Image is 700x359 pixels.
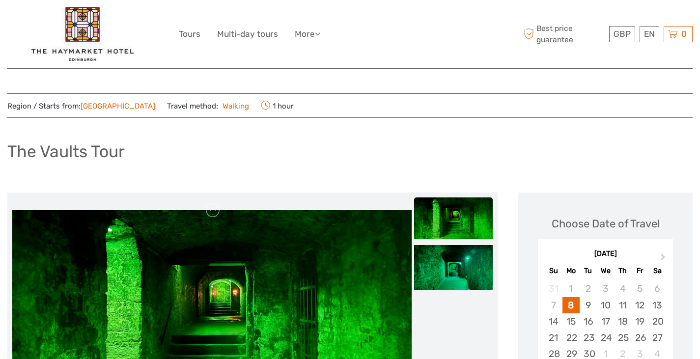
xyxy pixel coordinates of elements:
[648,297,666,313] div: Choose Saturday, September 13th, 2025
[614,264,631,277] div: Th
[614,297,631,313] div: Choose Thursday, September 11th, 2025
[597,280,614,297] div: Not available Wednesday, September 3rd, 2025
[597,297,614,313] div: Choose Wednesday, September 10th, 2025
[562,330,580,346] div: Choose Monday, September 22nd, 2025
[179,27,200,41] a: Tours
[81,102,155,110] a: [GEOGRAPHIC_DATA]
[545,297,562,313] div: Not available Sunday, September 7th, 2025
[631,313,648,330] div: Choose Friday, September 19th, 2025
[648,313,666,330] div: Choose Saturday, September 20th, 2025
[7,101,155,111] span: Region / Starts from:
[631,280,648,297] div: Not available Friday, September 5th, 2025
[656,251,672,267] button: Next Month
[614,29,631,39] span: GBP
[295,27,320,41] a: More
[217,27,278,41] a: Multi-day tours
[631,297,648,313] div: Choose Friday, September 12th, 2025
[521,23,607,45] span: Best price guarantee
[414,245,493,304] img: e715e84709ba485b816eaa54c2b5fe26.jpg
[597,313,614,330] div: Choose Wednesday, September 17th, 2025
[614,330,631,346] div: Choose Thursday, September 25th, 2025
[562,264,580,277] div: Mo
[545,330,562,346] div: Choose Sunday, September 21st, 2025
[218,102,249,110] a: Walking
[580,280,597,297] div: Not available Tuesday, September 2nd, 2025
[648,264,666,277] div: Sa
[562,297,580,313] div: Choose Monday, September 8th, 2025
[414,197,493,239] img: f5c794b6561446779e91e36abad4585c.jpg
[261,99,294,112] span: 1 hour
[538,249,673,259] div: [DATE]
[562,280,580,297] div: Not available Monday, September 1st, 2025
[614,280,631,297] div: Not available Thursday, September 4th, 2025
[680,29,688,39] span: 0
[648,280,666,297] div: Not available Saturday, September 6th, 2025
[648,330,666,346] div: Choose Saturday, September 27th, 2025
[631,330,648,346] div: Choose Friday, September 26th, 2025
[614,313,631,330] div: Choose Thursday, September 18th, 2025
[631,264,648,277] div: Fr
[545,280,562,297] div: Not available Sunday, August 31st, 2025
[545,264,562,277] div: Su
[580,313,597,330] div: Choose Tuesday, September 16th, 2025
[597,264,614,277] div: We
[562,313,580,330] div: Choose Monday, September 15th, 2025
[580,297,597,313] div: Choose Tuesday, September 9th, 2025
[640,26,659,42] div: EN
[167,99,249,112] span: Travel method:
[545,313,562,330] div: Choose Sunday, September 14th, 2025
[31,7,134,61] img: 2426-e9e67c72-e0e4-4676-a79c-1d31c490165d_logo_big.jpg
[597,330,614,346] div: Choose Wednesday, September 24th, 2025
[580,330,597,346] div: Choose Tuesday, September 23rd, 2025
[580,264,597,277] div: Tu
[552,216,660,231] div: Choose Date of Travel
[7,141,125,162] h1: The Vaults Tour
